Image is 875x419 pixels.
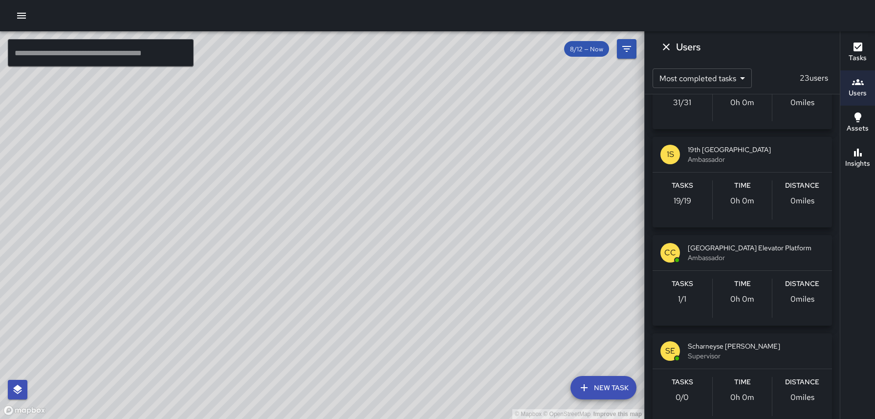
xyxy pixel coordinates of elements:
span: Ambassador [688,253,824,263]
p: 0 miles [790,195,814,207]
p: SE [665,345,675,357]
button: 1S19th [GEOGRAPHIC_DATA]AmbassadorTasks19/19Time0h 0mDistance0miles [653,137,832,227]
h6: Users [676,39,700,55]
button: Insights [840,141,875,176]
h6: Tasks [672,377,693,388]
p: 0 / 0 [676,392,689,403]
h6: Time [734,180,751,191]
p: 0h 0m [730,195,754,207]
h6: Insights [845,158,870,169]
span: 19th [GEOGRAPHIC_DATA] [688,145,824,154]
h6: Tasks [849,53,867,64]
button: Users [840,70,875,106]
span: Ambassador [688,154,824,164]
span: [GEOGRAPHIC_DATA] Elevator Platform [688,243,824,253]
p: 19 / 19 [674,195,691,207]
button: Filters [617,39,636,59]
button: Assets [840,106,875,141]
p: 0h 0m [730,392,754,403]
h6: Tasks [672,279,693,289]
p: 31 / 31 [673,97,691,109]
p: 1 / 1 [678,293,686,305]
button: Dismiss [656,37,676,57]
h6: Tasks [672,180,693,191]
p: 0 miles [790,392,814,403]
p: 23 users [796,72,832,84]
h6: Assets [847,123,869,134]
p: 1S [667,149,674,160]
h6: Time [734,377,751,388]
p: 0h 0m [730,97,754,109]
div: Most completed tasks [653,68,752,88]
p: 0 miles [790,293,814,305]
h6: Users [849,88,867,99]
span: Scharneyse [PERSON_NAME] [688,341,824,351]
span: 8/12 — Now [564,45,609,53]
p: CC [664,247,676,259]
p: 0h 0m [730,293,754,305]
p: 0 miles [790,97,814,109]
button: CC[GEOGRAPHIC_DATA] Elevator PlatformAmbassadorTasks1/1Time0h 0mDistance0miles [653,235,832,326]
h6: Distance [785,377,819,388]
h6: Distance [785,180,819,191]
h6: Distance [785,279,819,289]
h6: Time [734,279,751,289]
button: Tasks [840,35,875,70]
span: Supervisor [688,351,824,361]
button: New Task [570,376,636,399]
